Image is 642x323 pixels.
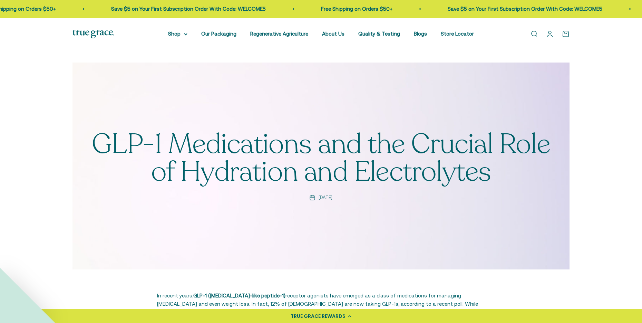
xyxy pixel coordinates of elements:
[201,31,236,37] a: Our Packaging
[291,313,346,320] div: TRUE GRACE REWARDS
[319,194,332,201] time: [DATE]
[111,5,266,13] p: Save $5 on Your First Subscription Order With Code: WELCOME5
[168,30,187,38] summary: Shop
[358,31,400,37] a: Quality & Testing
[448,5,602,13] p: Save $5 on Your First Subscription Order With Code: WELCOME5
[441,31,474,37] a: Store Locator
[322,31,344,37] a: About Us
[414,31,427,37] a: Blogs
[72,63,570,270] img: GLP-1 Medications and the Crucial Role of Hydration and Electrolytes
[193,293,285,298] b: GLP-1 ([MEDICAL_DATA]-like peptide-1)
[250,31,308,37] a: Regenerative Agriculture
[321,6,392,12] a: Free Shipping on Orders $50+
[89,131,553,186] h1: GLP-1 Medications and the Crucial Role of Hydration and Electrolytes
